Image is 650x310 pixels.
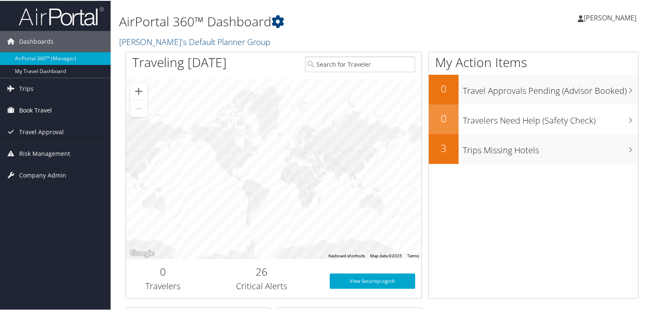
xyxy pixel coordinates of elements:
h3: Travelers [132,279,194,291]
a: Open this area in Google Maps (opens a new window) [128,247,156,258]
a: [PERSON_NAME] [578,4,645,30]
a: Terms (opens in new tab) [407,253,419,257]
span: Map data ©2025 [370,253,402,257]
button: Zoom out [130,99,147,116]
h2: 3 [429,140,459,155]
span: Risk Management [19,142,70,163]
h3: Travelers Need Help (Safety Check) [463,110,638,126]
h2: 0 [429,110,459,125]
h1: My Action Items [429,53,638,70]
button: Zoom in [130,82,147,99]
h1: Traveling [DATE] [132,53,227,70]
span: Travel Approval [19,121,64,142]
span: Trips [19,77,34,99]
img: airportal-logo.png [19,6,104,25]
h3: Trips Missing Hotels [463,139,638,155]
span: Book Travel [19,99,52,120]
a: View SecurityLogic® [330,273,416,288]
span: [PERSON_NAME] [584,12,636,22]
button: Keyboard shortcuts [328,252,365,258]
a: 0Travelers Need Help (Safety Check) [429,104,638,133]
a: 0Travel Approvals Pending (Advisor Booked) [429,74,638,104]
a: [PERSON_NAME]'s Default Planner Group [119,35,272,47]
input: Search for Traveler [305,56,416,71]
a: 3Trips Missing Hotels [429,133,638,163]
h1: AirPortal 360™ Dashboard [119,12,470,30]
h2: 26 [206,264,317,278]
img: Google [128,247,156,258]
h2: 0 [429,81,459,95]
h3: Travel Approvals Pending (Advisor Booked) [463,80,638,96]
span: Company Admin [19,164,66,185]
span: Dashboards [19,30,54,51]
h3: Critical Alerts [206,279,317,291]
h2: 0 [132,264,194,278]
